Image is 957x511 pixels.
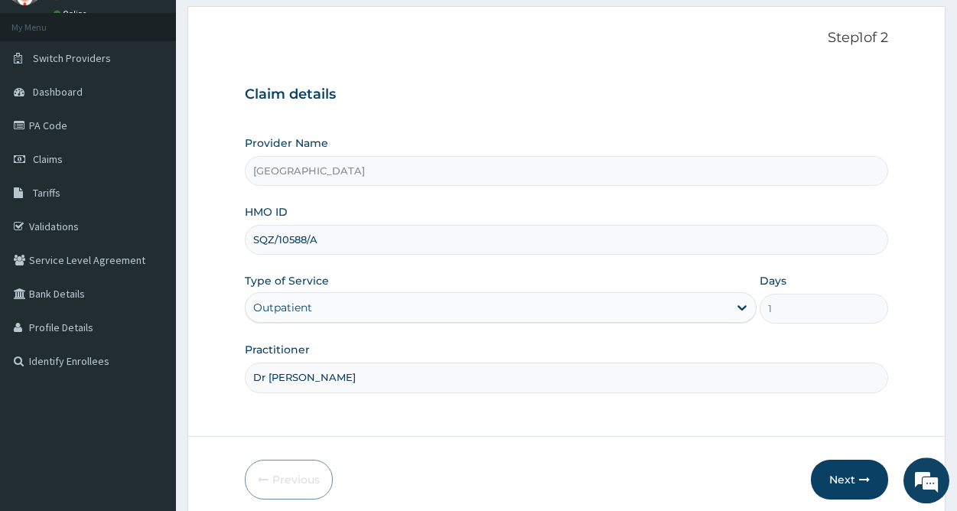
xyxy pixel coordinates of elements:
[760,273,786,288] label: Days
[245,86,888,103] h3: Claim details
[253,300,312,315] div: Outpatient
[245,363,888,392] input: Enter Name
[245,204,288,220] label: HMO ID
[80,86,257,106] div: Chat with us now
[33,152,63,166] span: Claims
[811,460,888,500] button: Next
[245,460,333,500] button: Previous
[54,8,90,19] a: Online
[28,76,62,115] img: d_794563401_company_1708531726252_794563401
[245,225,888,255] input: Enter HMO ID
[33,85,83,99] span: Dashboard
[245,273,329,288] label: Type of Service
[33,51,111,65] span: Switch Providers
[245,30,888,47] p: Step 1 of 2
[245,342,310,357] label: Practitioner
[33,186,60,200] span: Tariffs
[89,156,211,311] span: We're online!
[8,345,291,399] textarea: Type your message and hit 'Enter'
[251,8,288,44] div: Minimize live chat window
[245,135,328,151] label: Provider Name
